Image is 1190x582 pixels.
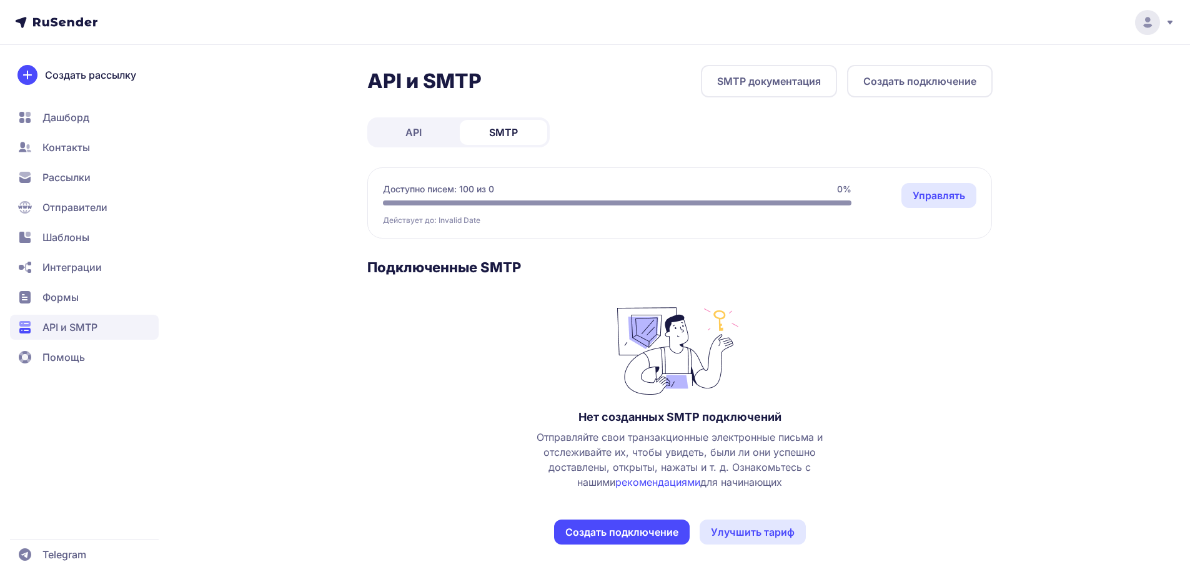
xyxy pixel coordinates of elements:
[42,140,90,155] span: Контакты
[42,320,97,335] span: API и SMTP
[383,183,494,195] span: Доступно писем: 100 из 0
[383,215,480,225] span: Действует до: Invalid Date
[45,67,136,82] span: Создать рассылку
[42,110,89,125] span: Дашборд
[525,430,835,490] span: Отправляйте свои транзакционные электронные письма и отслеживайте их, чтобы увидеть, были ли они ...
[42,547,86,562] span: Telegram
[617,301,742,395] img: no_photo
[847,65,993,97] button: Создать подключение
[42,170,91,185] span: Рассылки
[578,410,781,425] h3: Нет созданных SMTP подключений
[42,350,85,365] span: Помощь
[367,259,993,276] h3: Подключенные SMTP
[42,200,107,215] span: Отправители
[837,183,851,195] span: 0%
[615,476,700,488] a: рекомендациями
[42,230,89,245] span: Шаблоны
[700,520,806,545] a: Улучшить тариф
[42,290,79,305] span: Формы
[42,260,102,275] span: Интеграции
[367,69,482,94] h2: API и SMTP
[554,520,690,545] button: Создать подключение
[370,120,457,145] a: API
[901,183,976,208] a: Управлять
[701,65,837,97] a: SMTP документация
[489,125,518,140] span: SMTP
[460,120,547,145] a: SMTP
[10,542,159,567] a: Telegram
[405,125,422,140] span: API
